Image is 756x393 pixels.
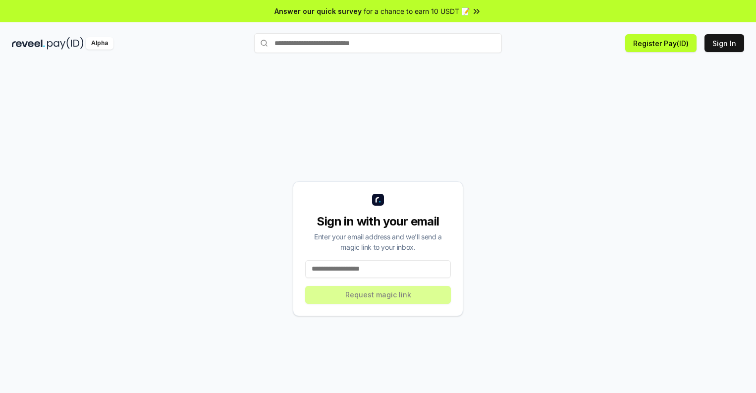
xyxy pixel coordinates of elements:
img: pay_id [47,37,84,50]
div: Alpha [86,37,113,50]
div: Enter your email address and we’ll send a magic link to your inbox. [305,231,451,252]
button: Sign In [704,34,744,52]
button: Register Pay(ID) [625,34,697,52]
span: for a chance to earn 10 USDT 📝 [364,6,470,16]
div: Sign in with your email [305,214,451,229]
img: reveel_dark [12,37,45,50]
span: Answer our quick survey [274,6,362,16]
img: logo_small [372,194,384,206]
